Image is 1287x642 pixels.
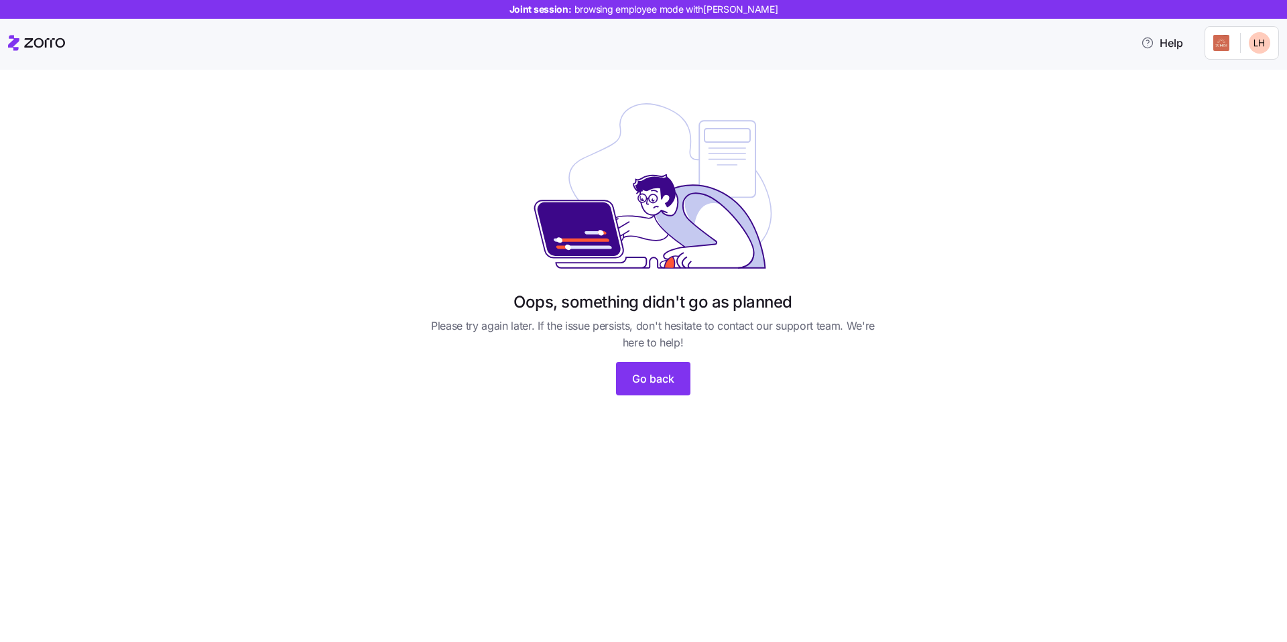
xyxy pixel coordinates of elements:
[509,3,778,16] span: Joint session:
[1141,35,1183,51] span: Help
[422,318,883,351] span: Please try again later. If the issue persists, don't hesitate to contact our support team. We're ...
[1213,35,1229,51] img: Employer logo
[616,362,690,395] button: Go back
[574,3,778,16] span: browsing employee mode with [PERSON_NAME]
[1130,29,1194,56] button: Help
[1249,32,1270,54] img: bf62bc3ceb14ea8c318f25a0ce4a2513
[632,371,674,387] span: Go back
[513,292,792,312] h1: Oops, something didn't go as planned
